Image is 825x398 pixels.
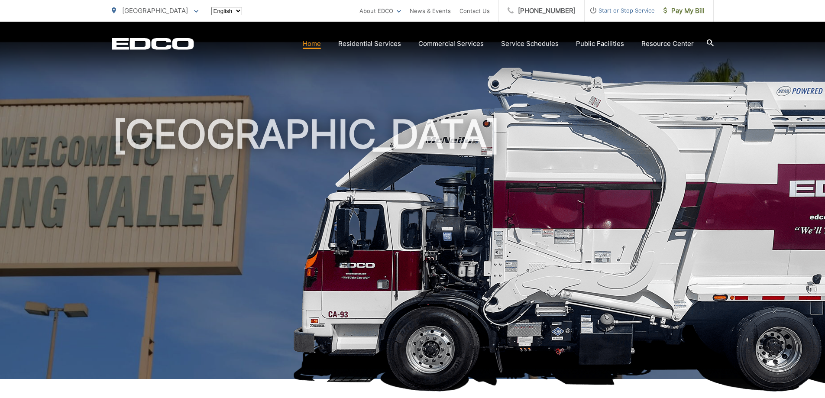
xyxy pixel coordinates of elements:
[122,6,188,15] span: [GEOGRAPHIC_DATA]
[338,39,401,49] a: Residential Services
[576,39,624,49] a: Public Facilities
[410,6,451,16] a: News & Events
[418,39,484,49] a: Commercial Services
[211,7,242,15] select: Select a language
[501,39,559,49] a: Service Schedules
[112,38,194,50] a: EDCD logo. Return to the homepage.
[663,6,705,16] span: Pay My Bill
[641,39,694,49] a: Resource Center
[459,6,490,16] a: Contact Us
[112,113,714,387] h1: [GEOGRAPHIC_DATA]
[359,6,401,16] a: About EDCO
[303,39,321,49] a: Home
